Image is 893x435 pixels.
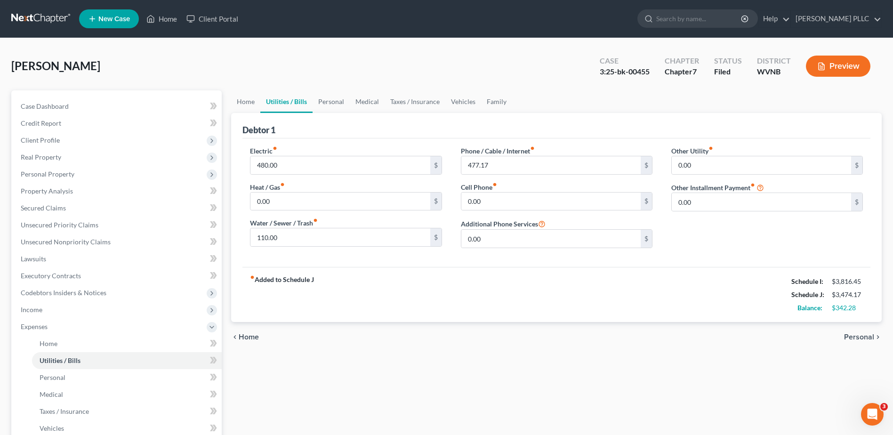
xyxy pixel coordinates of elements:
span: Medical [40,390,63,398]
i: fiber_manual_record [250,275,255,280]
a: Home [231,90,260,113]
input: -- [672,193,851,211]
input: Search by name... [656,10,742,27]
div: 3:25-bk-00455 [600,66,650,77]
div: $342.28 [832,303,863,313]
a: Secured Claims [13,200,222,217]
a: Property Analysis [13,183,222,200]
div: $ [430,228,442,246]
a: [PERSON_NAME] PLLC [791,10,881,27]
i: fiber_manual_record [708,146,713,151]
span: Personal [40,373,65,381]
a: Case Dashboard [13,98,222,115]
div: District [757,56,791,66]
span: Case Dashboard [21,102,69,110]
span: Client Profile [21,136,60,144]
a: Help [758,10,790,27]
a: Taxes / Insurance [32,403,222,420]
span: New Case [98,16,130,23]
div: $3,474.17 [832,290,863,299]
input: -- [461,156,641,174]
span: Utilities / Bills [40,356,80,364]
div: $ [641,230,652,248]
span: 3 [880,403,888,411]
label: Heat / Gas [250,182,285,192]
input: -- [461,193,641,210]
i: chevron_left [231,333,239,341]
a: Lawsuits [13,250,222,267]
a: Executory Contracts [13,267,222,284]
input: -- [250,228,430,246]
label: Other Utility [671,146,713,156]
span: Real Property [21,153,61,161]
span: Lawsuits [21,255,46,263]
i: fiber_manual_record [313,218,318,223]
span: Vehicles [40,424,64,432]
a: Personal [32,369,222,386]
input: -- [250,156,430,174]
span: Secured Claims [21,204,66,212]
a: Utilities / Bills [32,352,222,369]
span: Unsecured Nonpriority Claims [21,238,111,246]
a: Family [481,90,512,113]
div: $ [641,156,652,174]
div: $ [851,156,862,174]
button: Personal chevron_right [844,333,882,341]
div: $ [430,156,442,174]
button: chevron_left Home [231,333,259,341]
i: fiber_manual_record [530,146,535,151]
span: [PERSON_NAME] [11,59,100,72]
span: Executory Contracts [21,272,81,280]
strong: Balance: [797,304,822,312]
div: Chapter [665,56,699,66]
input: -- [461,230,641,248]
label: Cell Phone [461,182,497,192]
span: Personal [844,333,874,341]
label: Electric [250,146,277,156]
div: Debtor 1 [242,124,275,136]
div: $ [851,193,862,211]
i: fiber_manual_record [750,183,755,187]
div: $ [430,193,442,210]
span: 7 [692,67,697,76]
div: Filed [714,66,742,77]
span: Taxes / Insurance [40,407,89,415]
span: Property Analysis [21,187,73,195]
i: chevron_right [874,333,882,341]
input: -- [250,193,430,210]
span: Income [21,306,42,314]
button: Preview [806,56,870,77]
a: Unsecured Priority Claims [13,217,222,234]
div: Status [714,56,742,66]
label: Water / Sewer / Trash [250,218,318,228]
a: Utilities / Bills [260,90,313,113]
strong: Schedule J: [791,290,824,298]
i: fiber_manual_record [492,182,497,187]
span: Home [40,339,57,347]
a: Medical [32,386,222,403]
label: Additional Phone Services [461,218,546,229]
label: Phone / Cable / Internet [461,146,535,156]
div: Case [600,56,650,66]
label: Other Installment Payment [671,183,755,193]
a: Medical [350,90,385,113]
a: Client Portal [182,10,243,27]
span: Credit Report [21,119,61,127]
i: fiber_manual_record [280,182,285,187]
a: Home [142,10,182,27]
span: Expenses [21,322,48,330]
a: Unsecured Nonpriority Claims [13,234,222,250]
a: Home [32,335,222,352]
input: -- [672,156,851,174]
div: WVNB [757,66,791,77]
span: Codebtors Insiders & Notices [21,289,106,297]
strong: Added to Schedule J [250,275,314,314]
div: $3,816.45 [832,277,863,286]
a: Credit Report [13,115,222,132]
div: Chapter [665,66,699,77]
span: Unsecured Priority Claims [21,221,98,229]
iframe: Intercom live chat [861,403,884,426]
a: Personal [313,90,350,113]
strong: Schedule I: [791,277,823,285]
span: Personal Property [21,170,74,178]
